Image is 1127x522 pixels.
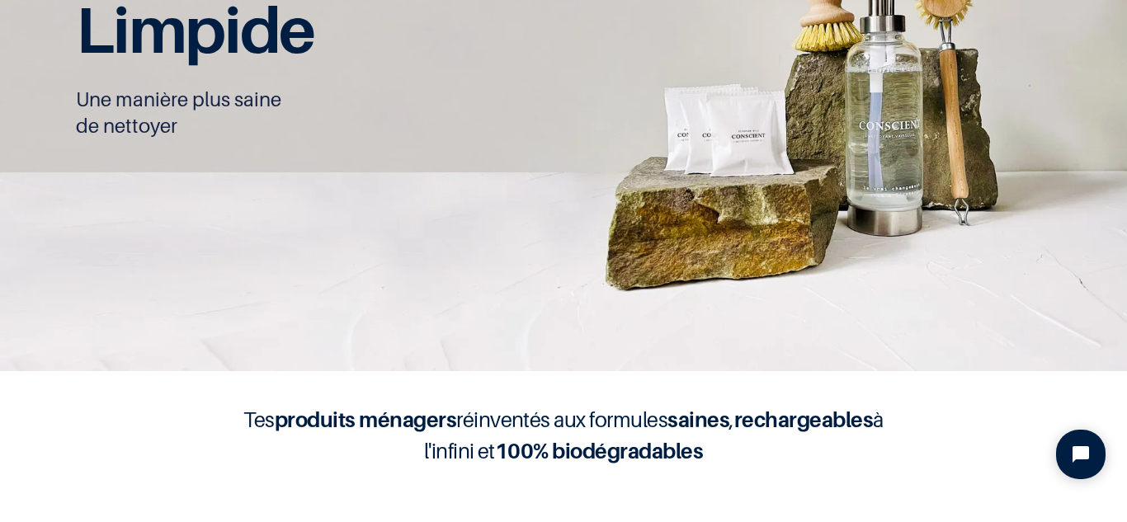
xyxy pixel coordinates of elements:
[667,407,729,432] b: saines
[495,438,703,463] b: 100% biodégradables
[233,404,894,467] h4: Tes réinventés aux formules , à l'infini et
[76,87,612,139] p: Une manière plus saine de nettoyer
[275,407,456,432] b: produits ménagers
[1042,416,1120,493] iframe: Tidio Chat
[734,407,873,432] b: rechargeables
